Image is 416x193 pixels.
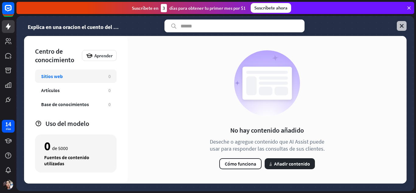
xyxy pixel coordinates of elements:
font: días para obtener tu primer mes por $1 [169,5,246,11]
font: 3 [163,5,165,11]
button: Cómo funciona [219,158,262,169]
font: Suscríbete en [132,5,158,11]
font: Centro de conocimiento [35,47,74,64]
font: Aprender [94,53,113,59]
font: No hay contenido añadido [230,126,304,134]
font: Deseche o agregue contenido que AI Assist puede usar para responder las consultas de sus clientes. [210,138,325,152]
font: Sitios web [41,73,63,79]
font: 14 [5,120,11,128]
font: Añadir contenido [274,161,310,167]
font: de 5000 [52,145,68,151]
font: Base de conocimientos [41,101,89,107]
font: 0 [108,73,111,79]
font: 0 [44,138,51,154]
font: Uso del modelo [45,119,89,128]
font: Cómo funciona [225,161,256,167]
font: Fuentes de contenido utilizadas [44,154,89,166]
font: 0 [108,102,111,107]
button: Abrir el widget de chat LiveChat [5,2,23,21]
a: 14 días [2,120,15,133]
button: másAñadir contenido [265,158,315,169]
font: Artículos [41,87,60,93]
a: Explica en una oracion el cuento del video. [28,20,119,32]
font: 0 [108,88,111,93]
font: días [6,127,11,131]
font: más [270,161,272,166]
font: Suscríbete ahora [254,5,287,11]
